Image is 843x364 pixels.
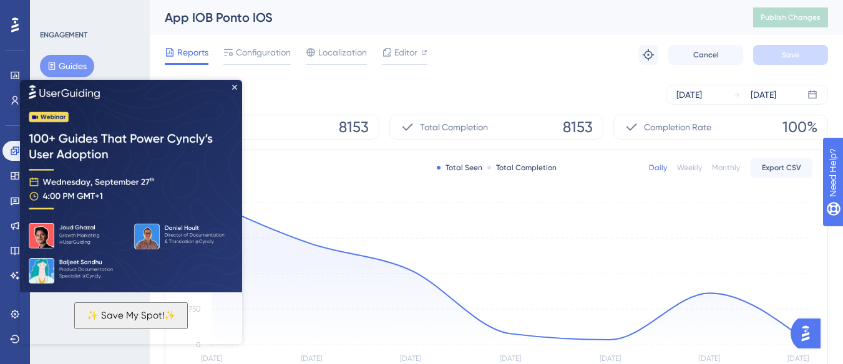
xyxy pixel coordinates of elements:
[677,163,702,173] div: Weekly
[668,45,743,65] button: Cancel
[29,3,78,18] span: Need Help?
[177,45,208,60] span: Reports
[750,158,812,178] button: Export CSV
[394,45,417,60] span: Editor
[761,12,821,22] span: Publish Changes
[318,45,367,60] span: Localization
[600,354,621,363] tspan: [DATE]
[236,45,291,60] span: Configuration
[782,117,817,137] span: 100%
[693,50,719,60] span: Cancel
[699,354,720,363] tspan: [DATE]
[487,163,557,173] div: Total Completion
[787,354,809,363] tspan: [DATE]
[753,45,828,65] button: Save
[751,87,776,102] div: [DATE]
[301,354,322,363] tspan: [DATE]
[649,163,667,173] div: Daily
[676,87,702,102] div: [DATE]
[339,117,369,137] span: 8153
[40,30,87,40] div: ENGAGEMENT
[782,50,799,60] span: Save
[437,163,482,173] div: Total Seen
[400,354,421,363] tspan: [DATE]
[644,120,711,135] span: Completion Rate
[500,354,521,363] tspan: [DATE]
[54,223,168,249] button: ✨ Save My Spot!✨
[196,340,201,349] tspan: 0
[201,354,222,363] tspan: [DATE]
[165,9,722,26] div: App IOB Ponto IOS
[791,315,828,352] iframe: UserGuiding AI Assistant Launcher
[753,7,828,27] button: Publish Changes
[563,117,593,137] span: 8153
[420,120,488,135] span: Total Completion
[712,163,740,173] div: Monthly
[762,163,801,173] span: Export CSV
[212,5,217,10] div: Close Preview
[40,55,94,77] button: Guides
